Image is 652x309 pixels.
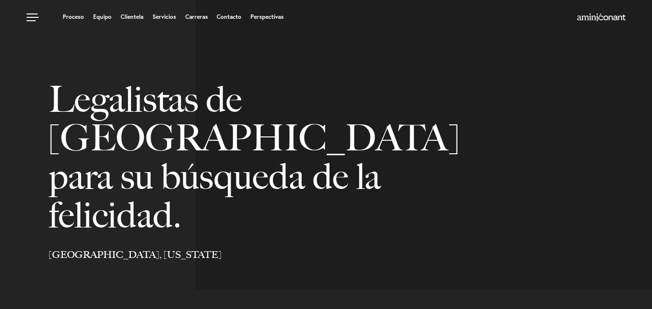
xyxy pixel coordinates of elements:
[49,249,222,260] font: [GEOGRAPHIC_DATA], [US_STATE]
[153,13,176,20] font: Servicios
[185,13,208,20] font: Carreras
[250,14,284,20] a: Perspectivas
[121,13,143,20] font: Clientela
[217,14,241,20] a: Contacto
[93,13,111,20] font: Equipo
[577,14,625,22] a: Hogar
[63,14,84,20] a: Proceso
[577,13,625,21] img: Amini y Conant
[185,14,208,20] a: Carreras
[63,13,84,20] font: Proceso
[153,14,176,20] a: Servicios
[49,78,459,237] font: Legalistas de [GEOGRAPHIC_DATA] para su búsqueda de la felicidad.
[250,13,284,20] font: Perspectivas
[217,13,241,20] font: Contacto
[93,14,111,20] a: Equipo
[121,14,143,20] a: Clientela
